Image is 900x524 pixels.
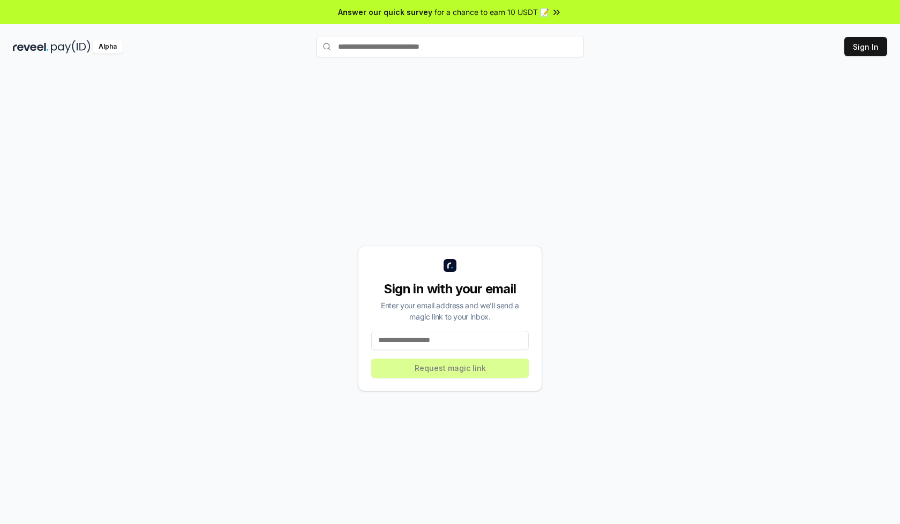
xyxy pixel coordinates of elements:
[434,6,549,18] span: for a chance to earn 10 USDT 📝
[13,40,49,54] img: reveel_dark
[338,6,432,18] span: Answer our quick survey
[371,300,529,322] div: Enter your email address and we’ll send a magic link to your inbox.
[444,259,456,272] img: logo_small
[51,40,91,54] img: pay_id
[844,37,887,56] button: Sign In
[93,40,123,54] div: Alpha
[371,280,529,298] div: Sign in with your email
